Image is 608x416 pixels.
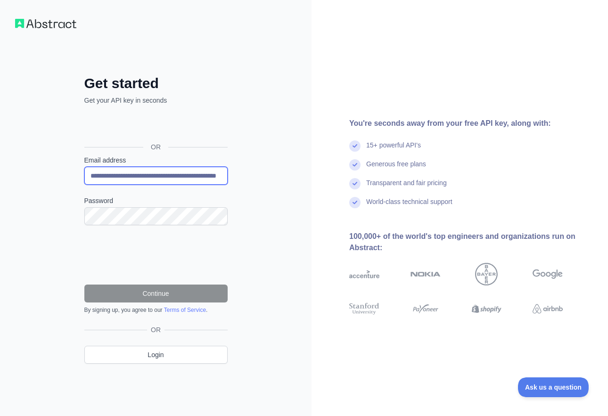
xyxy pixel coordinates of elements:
img: check mark [349,159,361,171]
img: stanford university [349,302,379,317]
a: Terms of Service [164,307,206,313]
img: check mark [349,140,361,152]
iframe: Toggle Customer Support [518,377,589,397]
img: check mark [349,178,361,189]
img: bayer [475,263,498,285]
img: shopify [472,302,502,317]
p: Get your API key in seconds [84,96,228,105]
h2: Get started [84,75,228,92]
iframe: Sign in with Google Button [80,115,230,136]
span: OR [147,325,164,334]
iframe: reCAPTCHA [84,237,228,273]
img: nokia [411,263,441,285]
label: Password [84,196,228,205]
div: Transparent and fair pricing [366,178,447,197]
a: Login [84,346,228,364]
div: World-class technical support [366,197,452,216]
div: 100,000+ of the world's top engineers and organizations run on Abstract: [349,231,593,253]
div: By signing up, you agree to our . [84,306,228,314]
img: check mark [349,197,361,208]
span: OR [143,142,168,152]
div: You're seconds away from your free API key, along with: [349,118,593,129]
div: Generous free plans [366,159,426,178]
img: accenture [349,263,379,285]
img: Workflow [15,19,76,28]
img: airbnb [533,302,563,317]
label: Email address [84,155,228,165]
div: 15+ powerful API's [366,140,421,159]
img: payoneer [411,302,441,317]
button: Continue [84,285,228,302]
img: google [533,263,563,285]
